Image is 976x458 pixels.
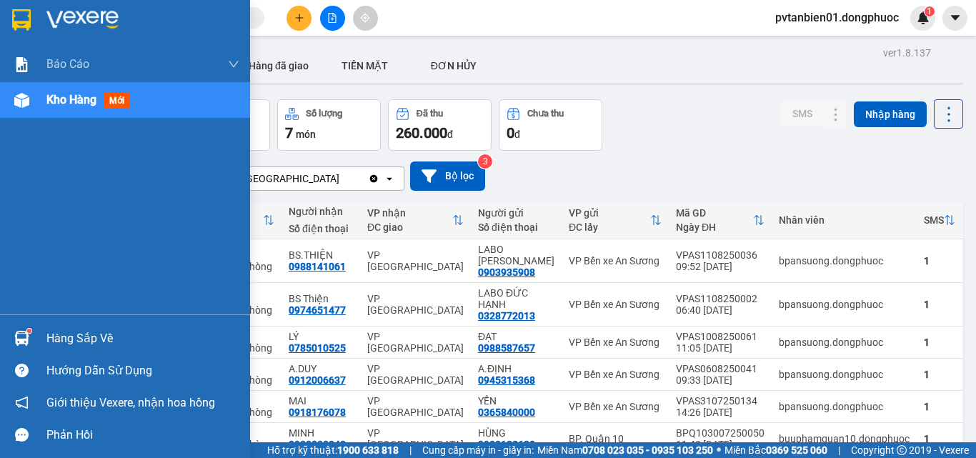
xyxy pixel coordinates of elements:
span: copyright [897,445,907,455]
div: VP Bến xe An Sương [569,299,662,310]
div: VP nhận [367,207,452,219]
div: 0328772013 [478,310,535,322]
div: 14:26 [DATE] [676,407,765,418]
div: YẾN [478,395,554,407]
div: Số lượng [306,109,342,119]
div: Mã GD [676,207,753,219]
div: ĐẠT [478,331,554,342]
th: Toggle SortBy [917,201,962,239]
span: question-circle [15,364,29,377]
div: 0938122628 [478,439,535,450]
th: Toggle SortBy [562,201,669,239]
span: Kho hàng [46,93,96,106]
div: 0988141061 [289,261,346,272]
div: 0912006637 [289,374,346,386]
div: VP Bến xe An Sương [569,369,662,380]
svg: open [384,173,395,184]
button: Số lượng7món [277,99,381,151]
span: ĐƠN HỦY [431,60,477,71]
div: ĐC lấy [569,221,650,233]
button: plus [287,6,312,31]
span: file-add [327,13,337,23]
div: VP Bến xe An Sương [569,255,662,267]
img: solution-icon [14,57,29,72]
span: đ [447,129,453,140]
div: 1 [924,299,955,310]
button: aim [353,6,378,31]
sup: 1 [925,6,935,16]
button: Đã thu260.000đ [388,99,492,151]
th: Toggle SortBy [669,201,772,239]
div: 0988587657 [478,342,535,354]
div: 0974651477 [289,304,346,316]
span: message [15,428,29,442]
div: Người gửi [478,207,554,219]
div: VP [GEOGRAPHIC_DATA] [367,363,464,386]
span: 7 [285,124,293,141]
div: 0945315368 [478,374,535,386]
span: | [409,442,412,458]
button: caret-down [942,6,967,31]
button: SMS [781,101,824,126]
div: 11:05 [DATE] [676,342,765,354]
div: BPQ103007250050 [676,427,765,439]
button: Nhập hàng [854,101,927,127]
span: Báo cáo [46,55,89,73]
div: VP [GEOGRAPHIC_DATA] [367,293,464,316]
div: BS Thiện [289,293,353,304]
span: Miền Nam [537,442,713,458]
button: Bộ lọc [410,161,485,191]
div: BS.THIỆN [289,249,353,261]
span: pvtanbien01.dongphuoc [764,9,910,26]
div: 1 [924,369,955,380]
div: 0918176078 [289,407,346,418]
img: icon-new-feature [917,11,930,24]
div: 0938038348 [289,439,346,450]
span: đ [514,129,520,140]
div: Nhân viên [779,214,910,226]
span: Miền Bắc [724,442,827,458]
div: HÙNG [478,427,554,439]
span: Cung cấp máy in - giấy in: [422,442,534,458]
div: 0903935908 [478,267,535,278]
span: mới [104,93,130,109]
div: Số điện thoại [289,223,353,234]
div: VPAS0608250041 [676,363,765,374]
div: 1 [924,401,955,412]
span: plus [294,13,304,23]
div: Hướng dẫn sử dụng [46,360,239,382]
div: VP gửi [569,207,650,219]
strong: 0708 023 035 - 0935 103 250 [582,444,713,456]
div: Số điện thoại [478,221,554,233]
div: VP [GEOGRAPHIC_DATA] [367,331,464,354]
div: SMS [924,214,944,226]
div: bpansuong.dongphuoc [779,337,910,348]
div: 0785010525 [289,342,346,354]
div: Phản hồi [46,424,239,446]
button: file-add [320,6,345,31]
div: VPAS1108250036 [676,249,765,261]
div: bpansuong.dongphuoc [779,369,910,380]
img: logo-vxr [12,9,31,31]
div: bpansuong.dongphuoc [779,255,910,267]
span: 260.000 [396,124,447,141]
div: VP [GEOGRAPHIC_DATA] [367,249,464,272]
span: aim [360,13,370,23]
div: VP Bến xe An Sương [569,401,662,412]
img: warehouse-icon [14,331,29,346]
div: A.DUY [289,363,353,374]
span: Giới thiệu Vexere, nhận hoa hồng [46,394,215,412]
sup: 3 [478,154,492,169]
sup: 1 [27,329,31,333]
div: 1 [924,337,955,348]
div: 09:52 [DATE] [676,261,765,272]
strong: 0369 525 060 [766,444,827,456]
div: Ngày ĐH [676,221,753,233]
span: TIỀN MẶT [342,60,388,71]
div: 1 [924,255,955,267]
div: 1 [924,433,955,444]
div: Hàng sắp về [46,328,239,349]
div: 09:33 [DATE] [676,374,765,386]
div: VPAS1008250061 [676,331,765,342]
div: VP [GEOGRAPHIC_DATA] [367,427,464,450]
